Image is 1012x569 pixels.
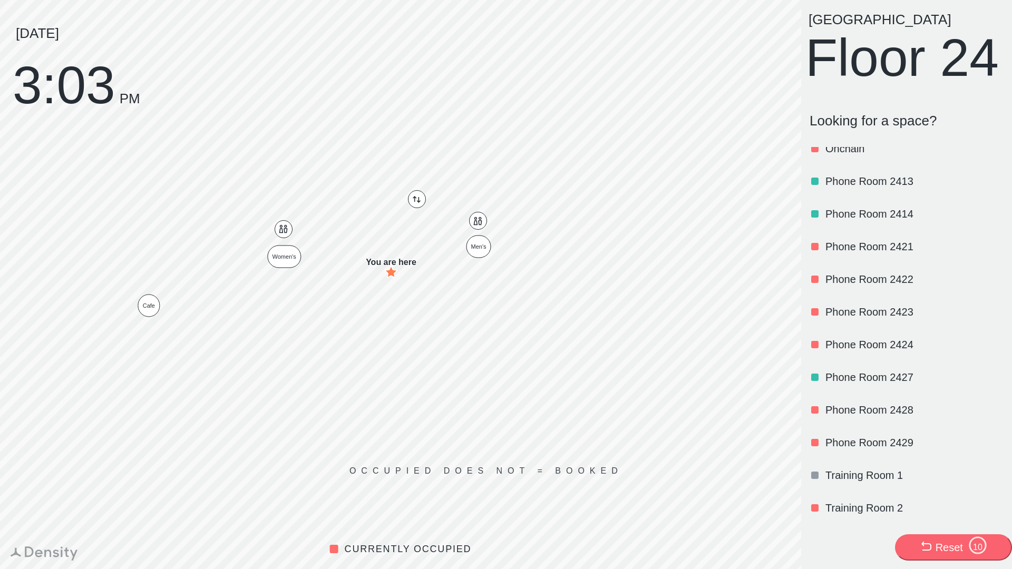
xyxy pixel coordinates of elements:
[825,207,1001,221] p: Phone Room 2414
[825,403,1001,417] p: Phone Room 2428
[825,501,1001,515] p: Training Room 2
[825,141,1001,156] p: Onchain
[936,540,963,555] div: Reset
[825,370,1001,385] p: Phone Room 2427
[825,239,1001,254] p: Phone Room 2421
[825,272,1001,287] p: Phone Room 2422
[825,337,1001,352] p: Phone Room 2424
[825,174,1001,189] p: Phone Room 2413
[825,305,1001,319] p: Phone Room 2423
[825,435,1001,450] p: Phone Room 2429
[810,113,1004,129] p: Looking for a space?
[895,534,1012,561] button: Reset10
[968,543,987,552] div: 10
[825,468,1001,483] p: Training Room 1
